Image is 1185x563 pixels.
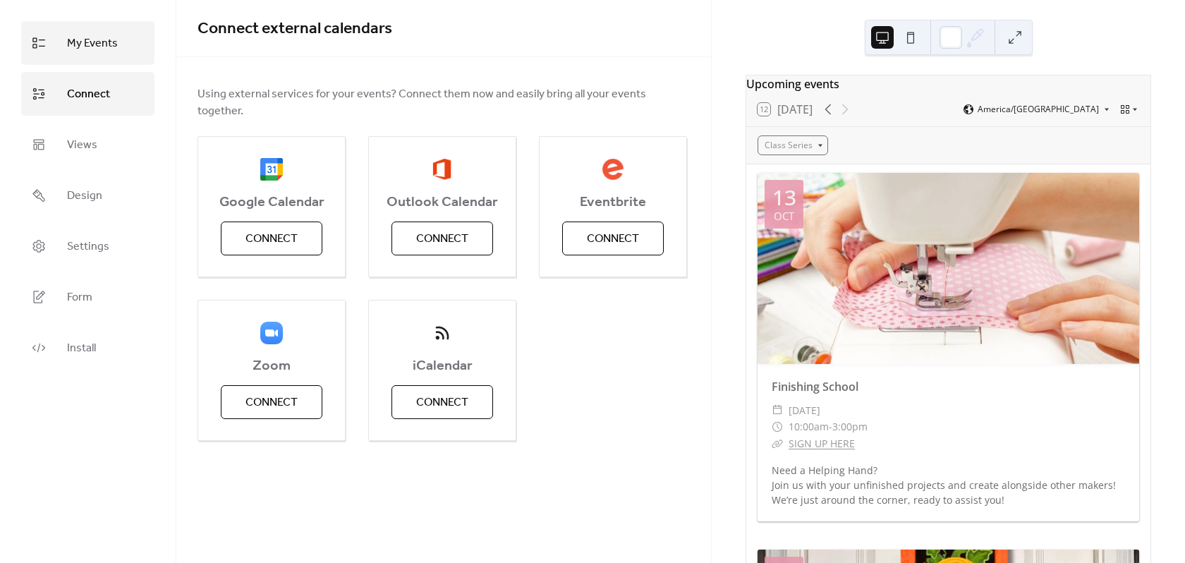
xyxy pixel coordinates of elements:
span: Google Calendar [198,194,345,211]
img: outlook [432,158,451,181]
img: zoom [260,322,283,344]
span: Connect [416,394,468,411]
span: Connect [587,231,639,248]
div: Need a Helping Hand? Join us with your unfinished projects and create alongside other makers! We’... [758,463,1139,507]
span: 3:00pm [832,418,868,435]
button: Connect [562,222,664,255]
span: - [829,418,832,435]
a: Settings [21,224,154,268]
span: Zoom [198,358,345,375]
span: Connect [245,231,298,248]
button: Connect [221,385,322,419]
span: America/[GEOGRAPHIC_DATA] [978,105,1099,114]
div: Oct [774,211,794,222]
a: Finishing School [772,379,858,394]
a: Views [21,123,154,167]
span: Connect [245,394,298,411]
span: Install [67,337,96,360]
img: eventbrite [602,158,624,181]
span: Form [67,286,92,309]
span: [DATE] [789,402,820,419]
button: Connect [391,385,493,419]
img: google [260,158,283,181]
img: ical [431,322,454,344]
span: Views [67,134,97,157]
span: Settings [67,236,109,258]
a: Form [21,275,154,319]
span: Design [67,185,102,207]
div: Upcoming events [746,75,1150,92]
button: Connect [221,222,322,255]
div: ​ [772,402,783,419]
div: 13 [772,187,796,208]
button: Connect [391,222,493,255]
a: SIGN UP HERE [789,437,855,450]
span: 10:00am [789,418,829,435]
span: Eventbrite [540,194,686,211]
a: Install [21,326,154,370]
div: ​ [772,418,783,435]
a: My Events [21,21,154,65]
span: iCalendar [369,358,516,375]
a: Connect [21,72,154,116]
span: Outlook Calendar [369,194,516,211]
span: My Events [67,32,118,55]
span: Connect external calendars [197,13,392,44]
span: Connect [416,231,468,248]
a: Design [21,174,154,217]
div: ​ [772,435,783,452]
span: Connect [67,83,110,106]
span: Using external services for your events? Connect them now and easily bring all your events together. [197,86,690,120]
